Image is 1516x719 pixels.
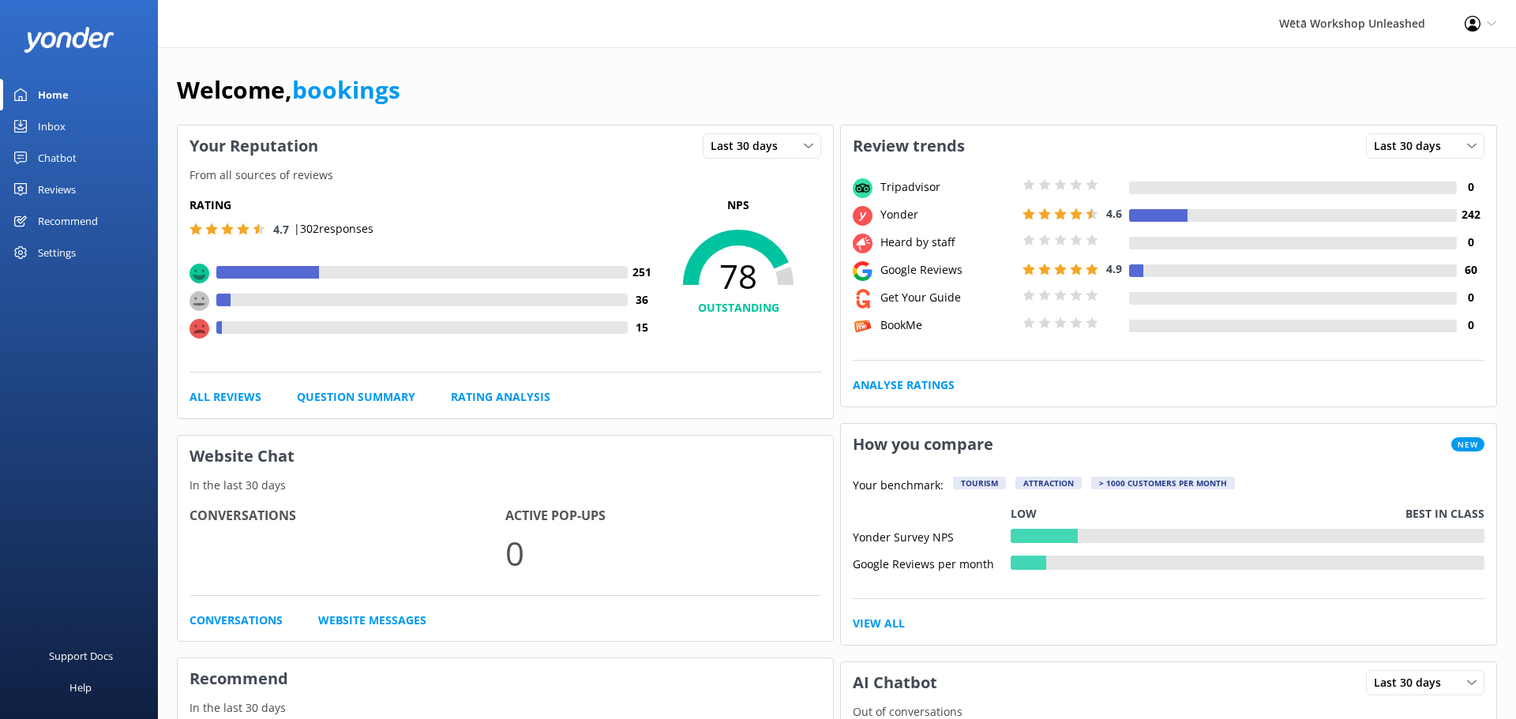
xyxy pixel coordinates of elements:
span: Last 30 days [1374,137,1450,155]
div: > 1000 customers per month [1091,477,1235,489]
h3: How you compare [841,424,1005,465]
div: BookMe [876,316,1019,334]
span: New [1451,437,1484,451]
img: yonder-white-logo.png [24,27,114,53]
span: Last 30 days [1374,674,1450,691]
div: Tripadvisor [876,178,1019,196]
h1: Welcome, [177,71,400,109]
div: Recommend [38,205,98,237]
div: Google Reviews per month [853,556,1011,570]
div: Inbox [38,110,66,142]
h4: OUTSTANDING [655,299,821,316]
h4: 0 [1457,234,1484,251]
h4: 36 [628,291,655,309]
h3: Review trends [841,125,977,167]
h3: Your Reputation [178,125,330,167]
h4: 0 [1457,316,1484,334]
h4: 251 [628,264,655,281]
a: Analyse Ratings [853,376,955,394]
h4: Conversations [189,506,505,526]
a: Website Messages [318,612,426,629]
a: Conversations [189,612,283,629]
p: NPS [655,197,821,214]
span: 4.7 [273,222,289,237]
p: In the last 30 days [178,699,833,717]
div: Support Docs [49,640,113,672]
a: Rating Analysis [451,388,550,406]
div: Google Reviews [876,261,1019,279]
p: Low [1011,505,1037,522]
h3: AI Chatbot [841,662,949,703]
span: 78 [655,257,821,296]
a: Question Summary [297,388,415,406]
h4: Active Pop-ups [505,506,821,526]
span: 4.9 [1106,261,1122,276]
h3: Website Chat [178,436,833,477]
div: Yonder [876,206,1019,223]
h4: 0 [1457,289,1484,306]
p: In the last 30 days [178,477,833,494]
p: 0 [505,526,821,579]
div: Get Your Guide [876,289,1019,306]
p: Your benchmark: [853,477,944,496]
span: Last 30 days [711,137,787,155]
h4: 242 [1457,206,1484,223]
p: Best in class [1405,505,1484,522]
div: Home [38,79,69,110]
h4: 15 [628,319,655,336]
span: 4.6 [1106,206,1122,221]
div: Settings [38,237,76,268]
div: Attraction [1015,477,1082,489]
a: bookings [292,73,400,106]
a: All Reviews [189,388,261,406]
p: | 302 responses [294,220,373,238]
p: From all sources of reviews [178,167,833,184]
a: View All [853,615,905,632]
div: Yonder Survey NPS [853,529,1011,543]
div: Help [69,672,92,703]
div: Tourism [953,477,1006,489]
div: Heard by staff [876,234,1019,251]
h4: 0 [1457,178,1484,196]
div: Reviews [38,174,76,205]
div: Chatbot [38,142,77,174]
h3: Recommend [178,658,833,699]
h4: 60 [1457,261,1484,279]
h5: Rating [189,197,655,214]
